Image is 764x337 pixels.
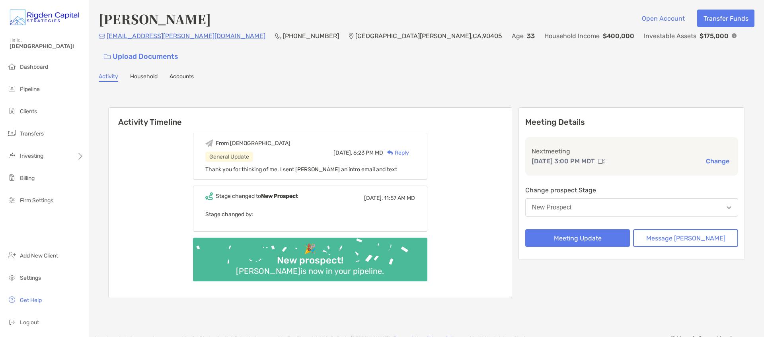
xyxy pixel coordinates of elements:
[598,158,605,165] img: communication type
[532,156,595,166] p: [DATE] 3:00 PM MDT
[193,238,427,275] img: Confetti
[727,206,731,209] img: Open dropdown arrow
[353,149,383,156] span: 6:23 PM MD
[532,146,732,156] p: Next meeting
[384,195,415,201] span: 11:57 AM MD
[7,195,17,205] img: firm-settings icon
[99,48,183,65] a: Upload Documents
[107,31,265,41] p: [EMAIL_ADDRESS][PERSON_NAME][DOMAIN_NAME]
[7,295,17,304] img: get-help icon
[20,197,53,204] span: Firm Settings
[216,193,298,199] div: Stage changed to
[205,152,253,162] div: General Update
[205,139,213,147] img: Event icon
[349,33,354,39] img: Location Icon
[7,62,17,71] img: dashboard icon
[170,73,194,82] a: Accounts
[700,31,729,41] p: $175,000
[7,151,17,160] img: investing icon
[525,229,630,247] button: Meeting Update
[633,229,738,247] button: Message [PERSON_NAME]
[99,10,211,28] h4: [PERSON_NAME]
[532,204,572,211] div: New Prospect
[525,198,738,217] button: New Prospect
[544,31,600,41] p: Household Income
[10,43,84,50] span: [DEMOGRAPHIC_DATA]!
[20,319,39,326] span: Log out
[104,54,111,60] img: button icon
[20,130,44,137] span: Transfers
[364,195,383,201] span: [DATE],
[283,31,339,41] p: [PHONE_NUMBER]
[383,149,409,157] div: Reply
[527,31,535,41] p: 33
[20,175,35,182] span: Billing
[20,275,41,281] span: Settings
[20,153,43,159] span: Investing
[387,150,393,155] img: Reply icon
[7,317,17,327] img: logout icon
[333,149,352,156] span: [DATE],
[205,192,213,200] img: Event icon
[99,73,118,82] a: Activity
[216,140,290,147] div: From [DEMOGRAPHIC_DATA]
[704,157,732,165] button: Change
[274,255,347,266] div: New prospect!
[301,243,319,255] div: 🎉
[644,31,696,41] p: Investable Assets
[10,3,79,32] img: Zoe Logo
[109,108,512,127] h6: Activity Timeline
[697,10,754,27] button: Transfer Funds
[205,166,397,173] span: Thank you for thinking of me. I sent [PERSON_NAME] an intro email and text
[7,273,17,282] img: settings icon
[20,86,40,93] span: Pipeline
[20,64,48,70] span: Dashboard
[20,297,42,304] span: Get Help
[525,185,738,195] p: Change prospect Stage
[205,209,415,219] p: Stage changed by:
[512,31,524,41] p: Age
[20,252,58,259] span: Add New Client
[7,128,17,138] img: transfers icon
[130,73,158,82] a: Household
[233,266,387,276] div: [PERSON_NAME] is now in your pipeline.
[525,117,738,127] p: Meeting Details
[261,193,298,199] b: New Prospect
[99,34,105,39] img: Email Icon
[732,33,737,38] img: Info Icon
[603,31,634,41] p: $400,000
[355,31,502,41] p: [GEOGRAPHIC_DATA][PERSON_NAME] , CA , 90405
[7,173,17,182] img: billing icon
[7,84,17,93] img: pipeline icon
[275,33,281,39] img: Phone Icon
[7,106,17,116] img: clients icon
[20,108,37,115] span: Clients
[7,250,17,260] img: add_new_client icon
[635,10,691,27] button: Open Account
